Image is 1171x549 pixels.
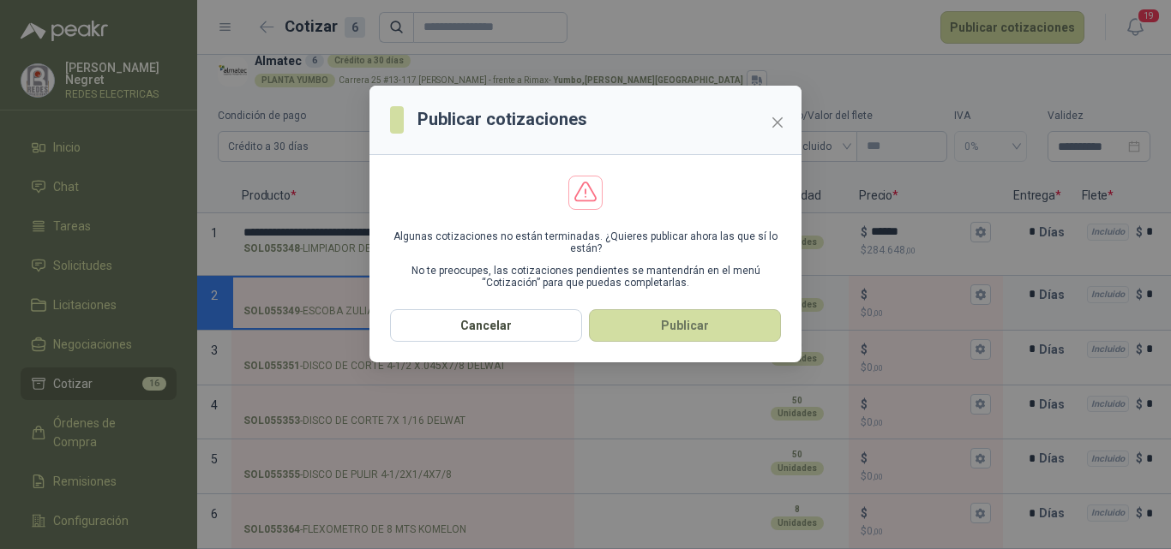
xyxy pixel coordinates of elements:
[390,265,781,289] p: No te preocupes, las cotizaciones pendientes se mantendrán en el menú “Cotización” para que pueda...
[417,106,587,133] h3: Publicar cotizaciones
[390,230,781,254] p: Algunas cotizaciones no están terminadas. ¿Quieres publicar ahora las que sí lo están?
[589,309,781,342] button: Publicar
[771,116,784,129] span: close
[764,109,791,136] button: Close
[390,309,582,342] button: Cancelar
